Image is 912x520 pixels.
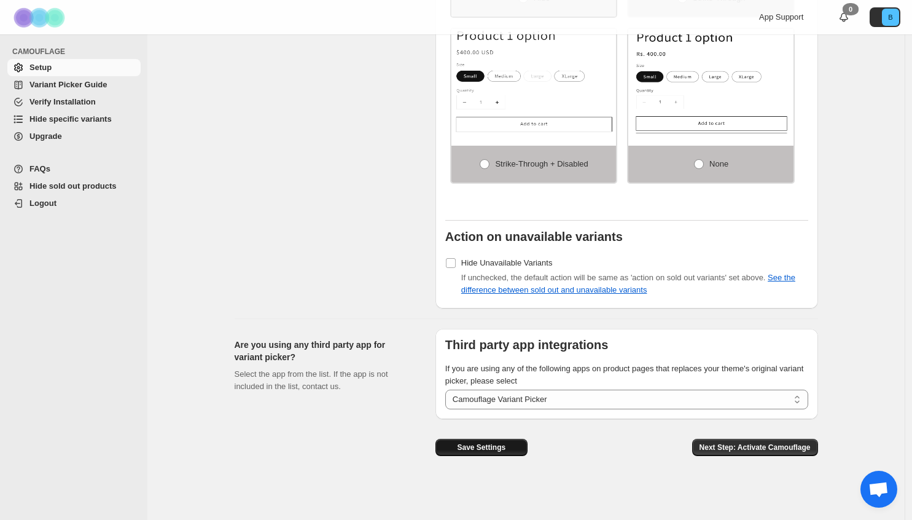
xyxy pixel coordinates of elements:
[7,128,141,145] a: Upgrade
[7,93,141,111] a: Verify Installation
[461,273,795,294] span: If unchecked, the default action will be same as 'action on sold out variants' set above.
[445,230,623,243] b: Action on unavailable variants
[7,111,141,128] a: Hide specific variants
[7,178,141,195] a: Hide sold out products
[29,114,112,124] span: Hide specific variants
[29,181,117,191] span: Hide sold out products
[29,132,62,141] span: Upgrade
[838,11,850,23] a: 0
[882,9,899,26] span: Avatar with initials B
[29,63,52,72] span: Setup
[445,338,609,352] b: Third party app integrations
[29,199,57,208] span: Logout
[10,1,71,34] img: Camouflage
[495,159,588,168] span: Strike-through + Disabled
[759,12,803,22] span: App Support
[461,258,553,267] span: Hide Unavailable Variants
[445,364,804,385] span: If you are using any of the following apps on product pages that replaces your theme's original v...
[29,97,96,106] span: Verify Installation
[435,439,528,456] button: Save Settings
[843,3,859,15] div: 0
[700,443,811,452] span: Next Step: Activate Camouflage
[860,471,897,508] a: Aprire la chat
[692,439,818,456] button: Next Step: Activate Camouflage
[29,80,107,89] span: Variant Picker Guide
[457,443,505,452] span: Save Settings
[7,76,141,93] a: Variant Picker Guide
[888,14,892,21] text: B
[709,159,728,168] span: None
[870,7,900,27] button: Avatar with initials B
[451,29,617,133] img: Strike-through + Disabled
[29,164,50,173] span: FAQs
[628,29,793,133] img: None
[7,160,141,178] a: FAQs
[7,195,141,212] a: Logout
[12,47,141,57] span: CAMOUFLAGE
[235,369,388,391] span: Select the app from the list. If the app is not included in the list, contact us.
[235,339,416,363] h2: Are you using any third party app for variant picker?
[7,59,141,76] a: Setup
